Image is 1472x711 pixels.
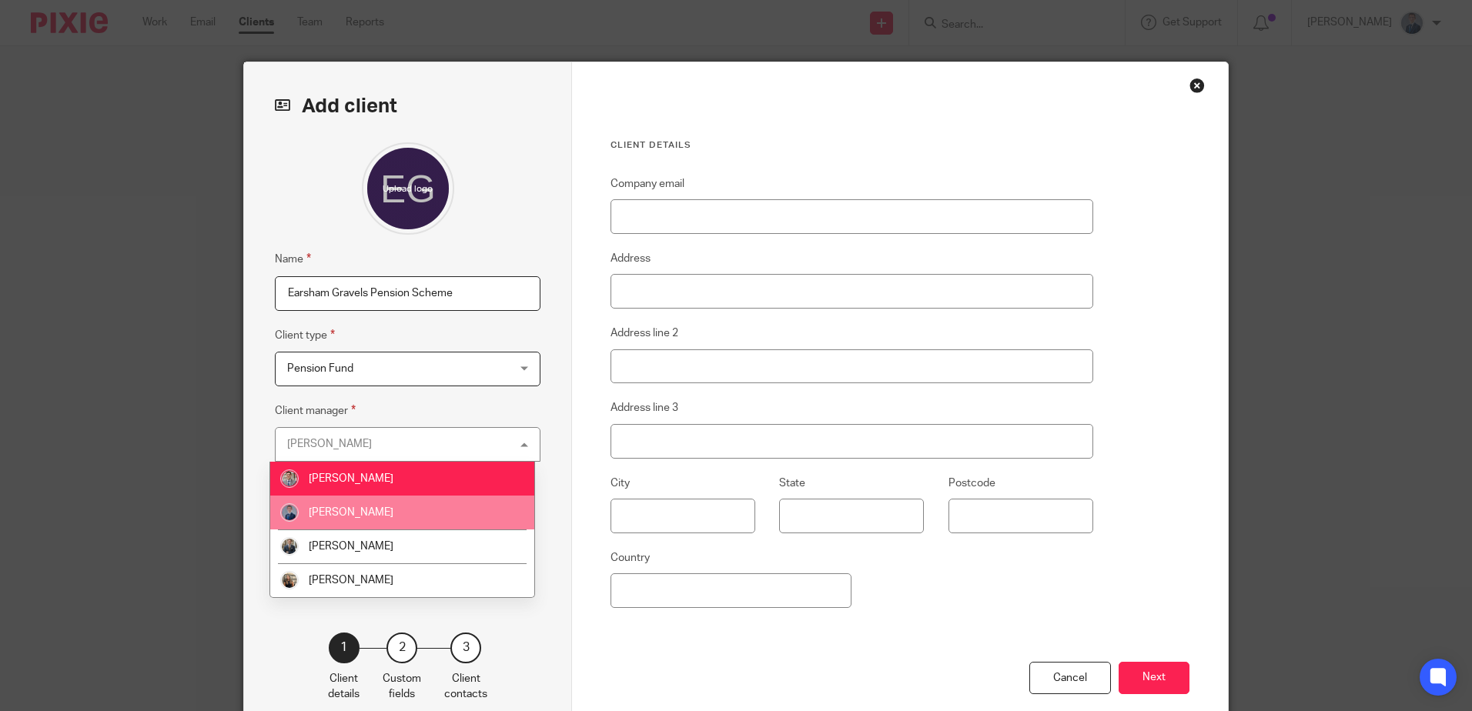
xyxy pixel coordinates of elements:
[309,541,393,552] span: [PERSON_NAME]
[309,473,393,484] span: [PERSON_NAME]
[1189,78,1205,93] div: Close this dialog window
[779,476,805,491] label: State
[611,476,630,491] label: City
[948,476,995,491] label: Postcode
[611,400,678,416] label: Address line 3
[287,439,372,449] div: [PERSON_NAME]
[287,363,353,374] span: Pension Fund
[280,571,299,589] img: pic.png
[611,325,678,341] label: Address line 2
[275,250,311,268] label: Name
[275,326,335,344] label: Client type
[611,550,650,566] label: Country
[611,176,684,192] label: Company email
[280,503,299,522] img: DSC05254%20(1).jpg
[450,633,481,663] div: 3
[611,251,651,266] label: Address
[280,537,299,556] img: Headshot.jpg
[275,93,540,119] h2: Add client
[275,402,356,419] label: Client manager
[1029,662,1111,695] div: Cancel
[328,671,360,703] p: Client details
[386,633,417,663] div: 2
[309,507,393,518] span: [PERSON_NAME]
[444,671,487,703] p: Client contacts
[1119,662,1189,695] button: Next
[611,139,1093,152] h3: Client details
[309,575,393,586] span: [PERSON_NAME]
[280,469,299,488] img: I%20like%20this%20one%20Deanoa.jpg
[383,671,421,703] p: Custom fields
[329,633,360,663] div: 1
